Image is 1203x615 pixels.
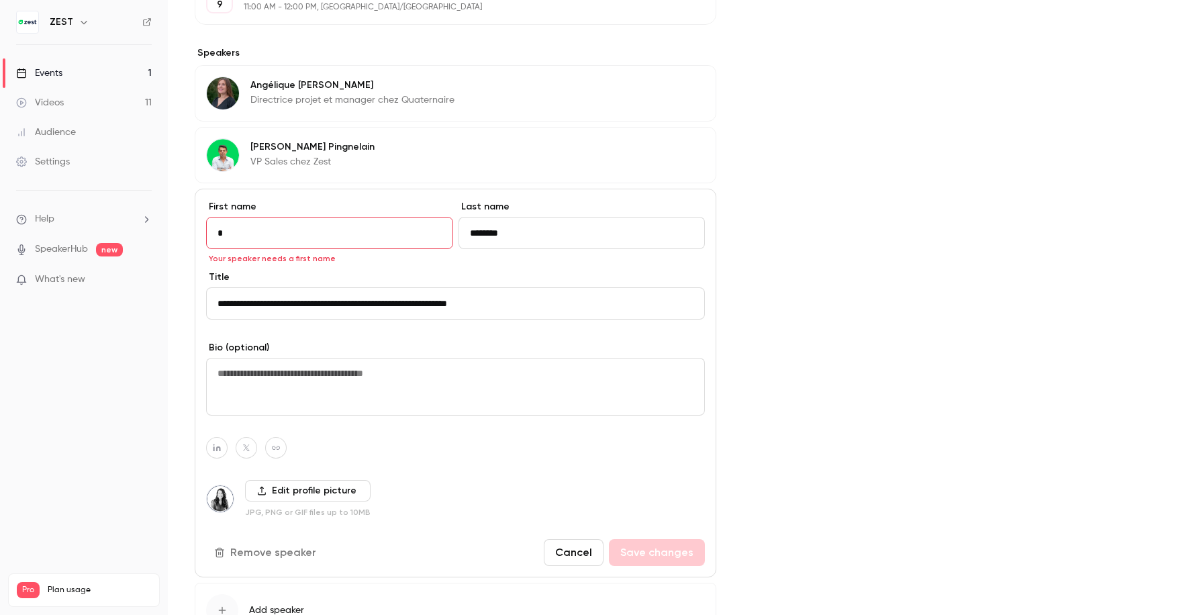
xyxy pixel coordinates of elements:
[96,243,123,256] span: new
[245,480,371,502] label: Edit profile picture
[50,15,73,29] h6: ZEST
[35,242,88,256] a: SpeakerHub
[250,93,454,107] p: Directrice projet et manager chez Quaternaire
[16,155,70,169] div: Settings
[195,127,716,183] div: Nicolas Pingnelain[PERSON_NAME] PingnelainVP Sales chez Zest
[136,274,152,286] iframe: Noticeable Trigger
[206,539,327,566] button: Remove speaker
[16,126,76,139] div: Audience
[459,200,706,214] label: Last name
[206,271,705,284] label: Title
[195,65,716,122] div: Angélique DavidAngélique [PERSON_NAME]Directrice projet et manager chez Quaternaire
[16,212,152,226] li: help-dropdown-opener
[207,77,239,109] img: Angélique David
[544,539,604,566] button: Cancel
[48,585,151,596] span: Plan usage
[17,11,38,33] img: ZEST
[244,2,645,13] p: 11:00 AM - 12:00 PM, [GEOGRAPHIC_DATA]/[GEOGRAPHIC_DATA]
[17,582,40,598] span: Pro
[250,79,454,92] p: Angélique [PERSON_NAME]
[35,212,54,226] span: Help
[207,485,234,512] img: Zambeaux
[245,507,371,518] p: JPG, PNG or GIF files up to 10MB
[209,253,336,264] span: Your speaker needs a first name
[195,46,716,60] label: Speakers
[206,341,705,354] label: Bio (optional)
[250,140,375,154] p: [PERSON_NAME] Pingnelain
[35,273,85,287] span: What's new
[16,66,62,80] div: Events
[206,200,453,214] label: First name
[207,139,239,171] img: Nicolas Pingnelain
[250,155,375,169] p: VP Sales chez Zest
[16,96,64,109] div: Videos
